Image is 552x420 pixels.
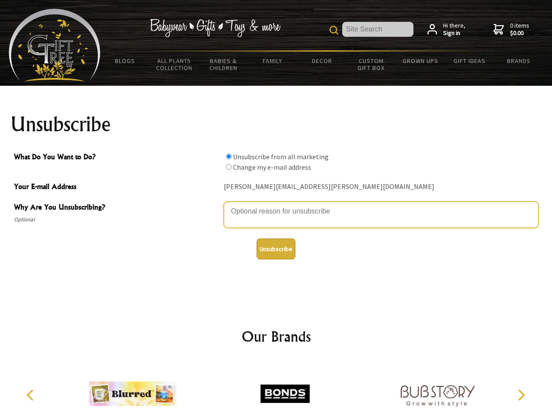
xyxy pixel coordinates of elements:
a: BLOGS [101,52,150,70]
a: 0 items$0.00 [493,22,529,37]
strong: Sign in [443,29,465,37]
input: What Do You Want to Do? [226,164,232,170]
img: product search [330,26,338,35]
div: [PERSON_NAME][EMAIL_ADDRESS][PERSON_NAME][DOMAIN_NAME] [224,180,538,194]
label: Change my e-mail address [233,163,311,171]
a: Grown Ups [396,52,445,70]
input: What Do You Want to Do? [226,154,232,159]
a: Decor [297,52,347,70]
h2: Our Brands [17,326,535,347]
label: Unsubscribe from all marketing [233,152,329,161]
button: Unsubscribe [257,238,295,259]
span: Hi there, [443,22,465,37]
span: 0 items [510,21,529,37]
button: Next [511,385,531,405]
span: Optional [14,214,219,225]
span: What Do You Want to Do? [14,151,219,164]
span: Why Are You Unsubscribing? [14,202,219,214]
textarea: Why Are You Unsubscribing? [224,202,538,228]
a: Hi there,Sign in [427,22,465,37]
a: Brands [494,52,544,70]
strong: $0.00 [510,29,529,37]
a: Gift Ideas [445,52,494,70]
span: Your E-mail Address [14,181,219,194]
img: Babyware - Gifts - Toys and more... [9,9,101,81]
h1: Unsubscribe [10,114,542,135]
a: Family [248,52,298,70]
a: Custom Gift Box [347,52,396,77]
a: Babies & Children [199,52,248,77]
input: Site Search [342,22,413,37]
a: All Plants Collection [150,52,199,77]
button: Previous [22,385,41,405]
img: Babywear - Gifts - Toys & more [149,19,281,37]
